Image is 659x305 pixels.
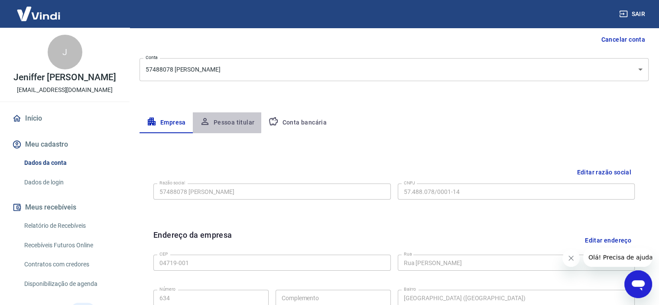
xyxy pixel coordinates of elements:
[159,251,168,257] label: CEP
[261,112,334,133] button: Conta bancária
[10,0,67,27] img: Vindi
[10,135,119,154] button: Meu cadastro
[193,112,262,133] button: Pessoa titular
[21,275,119,293] a: Disponibilização de agenda
[404,251,412,257] label: Rua
[146,54,158,61] label: Conta
[13,73,116,82] p: Jeniffer [PERSON_NAME]
[21,256,119,273] a: Contratos com credores
[21,154,119,172] a: Dados da conta
[10,198,119,217] button: Meus recebíveis
[159,286,175,292] label: Número
[153,229,232,251] h6: Endereço da empresa
[404,180,415,186] label: CNPJ
[617,6,649,22] button: Sair
[21,236,119,254] a: Recebíveis Futuros Online
[573,164,635,180] button: Editar razão social
[21,217,119,235] a: Relatório de Recebíveis
[583,248,652,267] iframe: Mensagem da empresa
[17,85,113,95] p: [EMAIL_ADDRESS][DOMAIN_NAME]
[562,249,580,267] iframe: Fechar mensagem
[140,112,193,133] button: Empresa
[21,174,119,191] a: Dados de login
[159,180,185,186] label: Razão social
[10,109,119,128] a: Início
[581,229,635,251] button: Editar endereço
[597,32,649,48] button: Cancelar conta
[48,35,82,69] div: J
[404,286,416,292] label: Bairro
[140,58,649,81] div: 57488078 [PERSON_NAME]
[624,270,652,298] iframe: Botão para abrir a janela de mensagens
[5,6,73,13] span: Olá! Precisa de ajuda?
